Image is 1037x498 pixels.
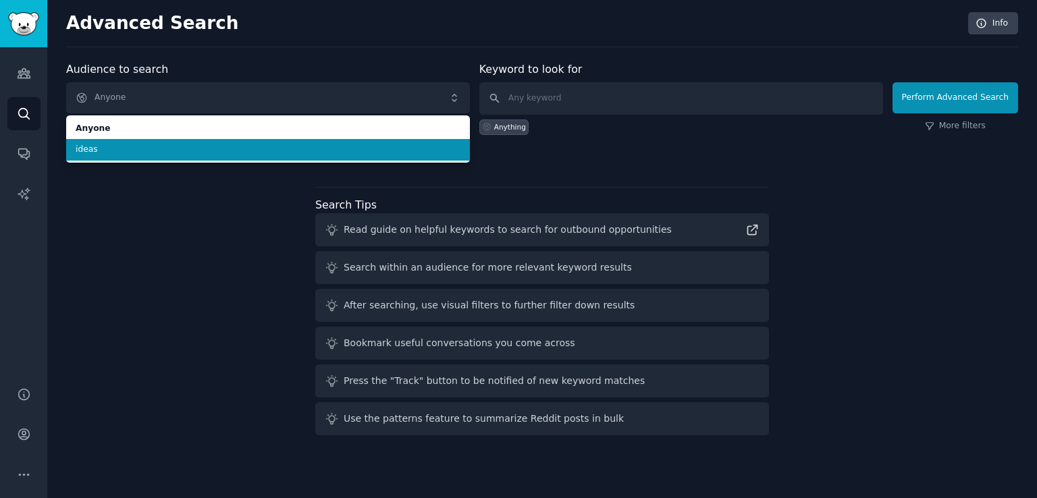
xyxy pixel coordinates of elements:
label: Keyword to look for [479,63,583,76]
ul: Anyone [66,115,470,163]
a: More filters [925,120,986,132]
h2: Advanced Search [66,13,961,34]
div: Anything [494,122,526,132]
div: Use the patterns feature to summarize Reddit posts in bulk [344,412,624,426]
a: Info [968,12,1018,35]
img: GummySearch logo [8,12,39,36]
div: Read guide on helpful keywords to search for outbound opportunities [344,223,672,237]
button: Anyone [66,82,470,113]
input: Any keyword [479,82,883,115]
label: Audience to search [66,63,168,76]
label: Search Tips [315,198,377,211]
button: Perform Advanced Search [893,82,1018,113]
div: After searching, use visual filters to further filter down results [344,298,635,312]
div: Press the "Track" button to be notified of new keyword matches [344,374,645,388]
div: Search within an audience for more relevant keyword results [344,260,632,275]
span: ideas [76,144,460,156]
div: Bookmark useful conversations you come across [344,336,575,350]
span: Anyone [76,123,460,135]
